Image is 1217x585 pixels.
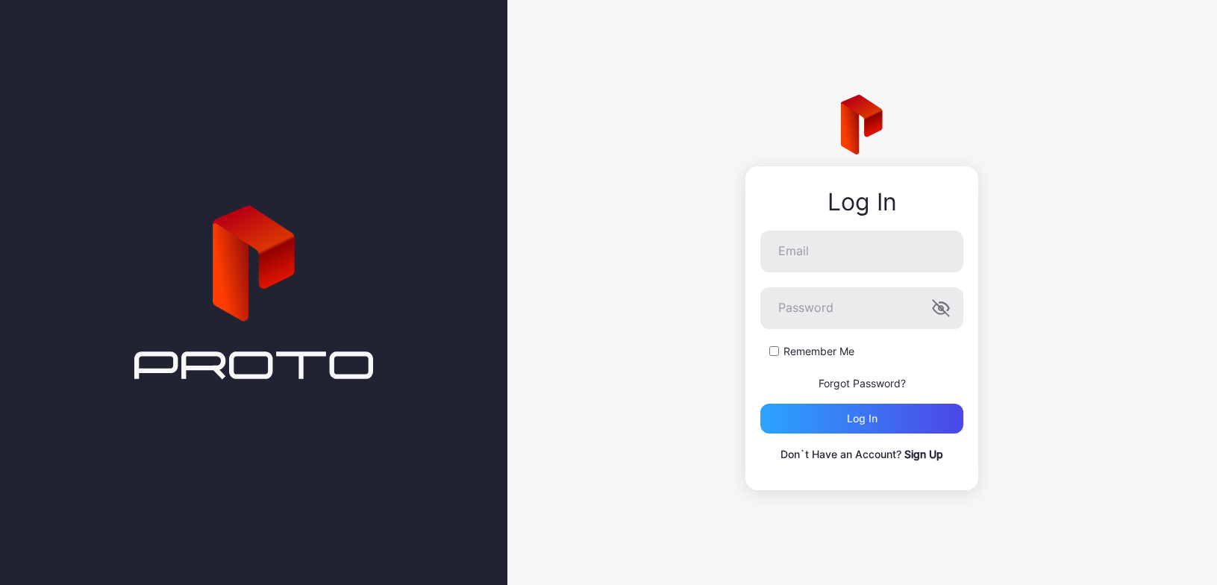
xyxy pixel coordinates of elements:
input: Email [760,231,963,272]
p: Don`t Have an Account? [760,445,963,463]
div: Log in [847,413,877,425]
label: Remember Me [783,344,854,359]
a: Forgot Password? [819,377,906,390]
button: Password [932,299,950,317]
input: Password [760,287,963,329]
a: Sign Up [904,448,943,460]
div: Log In [760,189,963,216]
button: Log in [760,404,963,434]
